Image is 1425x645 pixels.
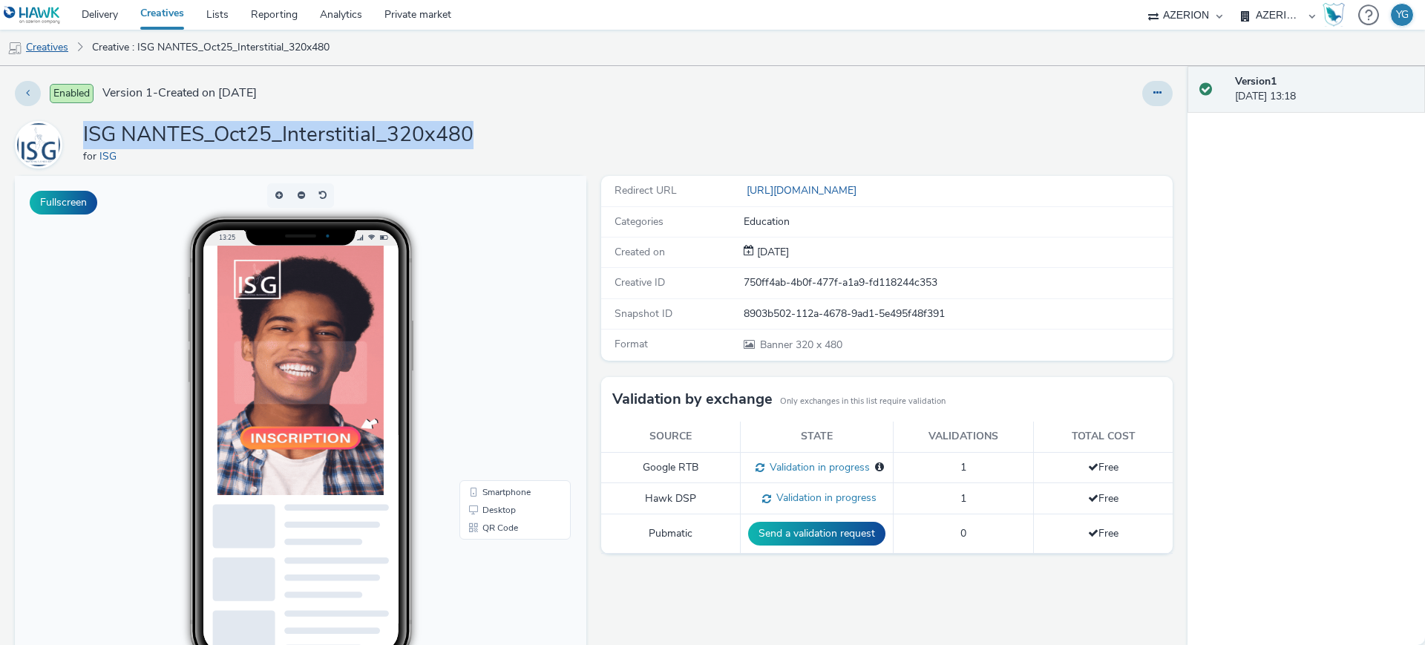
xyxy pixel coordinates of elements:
th: Source [601,422,741,452]
span: QR Code [468,347,503,356]
li: Smartphone [448,307,553,325]
span: 13:25 [204,57,220,65]
img: Hawk Academy [1323,3,1345,27]
div: 8903b502-112a-4678-9ad1-5e495f48f391 [744,307,1171,321]
span: Free [1088,491,1118,505]
span: Banner [760,338,796,352]
span: Creative ID [615,275,665,289]
td: Google RTB [601,452,741,483]
div: [DATE] 13:18 [1235,74,1413,105]
span: Categories [615,215,664,229]
span: Snapshot ID [615,307,672,321]
span: 320 x 480 [759,338,842,352]
span: Validation in progress [764,460,870,474]
span: 1 [960,491,966,505]
a: [URL][DOMAIN_NAME] [744,183,862,197]
div: Creation 10 October 2025, 13:18 [754,245,789,260]
span: Free [1088,526,1118,540]
div: 750ff4ab-4b0f-477f-a1a9-fd118244c353 [744,275,1171,290]
strong: Version 1 [1235,74,1277,88]
span: Format [615,337,648,351]
small: Only exchanges in this list require validation [780,396,946,407]
span: for [83,149,99,163]
span: Smartphone [468,312,516,321]
th: Total cost [1034,422,1173,452]
td: Hawk DSP [601,483,741,514]
img: undefined Logo [4,6,61,24]
span: 0 [960,526,966,540]
img: ISG [17,123,60,166]
li: QR Code [448,343,553,361]
a: Creative : ISG NANTES_Oct25_Interstitial_320x480 [85,30,337,65]
img: mobile [7,41,22,56]
div: YG [1396,4,1409,26]
span: 1 [960,460,966,474]
span: Redirect URL [615,183,677,197]
span: Created on [615,245,665,259]
td: Pubmatic [601,514,741,554]
span: Enabled [50,84,94,103]
a: ISG [15,137,68,151]
h3: Validation by exchange [612,388,773,410]
h1: ISG NANTES_Oct25_Interstitial_320x480 [83,121,474,149]
span: [DATE] [754,245,789,259]
span: Desktop [468,330,501,338]
span: Version 1 - Created on [DATE] [102,85,257,102]
button: Fullscreen [30,191,97,215]
th: Validations [894,422,1034,452]
a: ISG [99,149,122,163]
a: Hawk Academy [1323,3,1351,27]
img: Advertisement preview [203,70,369,319]
div: Education [744,215,1171,229]
th: State [741,422,894,452]
span: Free [1088,460,1118,474]
button: Send a validation request [748,522,885,546]
li: Desktop [448,325,553,343]
span: Validation in progress [771,491,877,505]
